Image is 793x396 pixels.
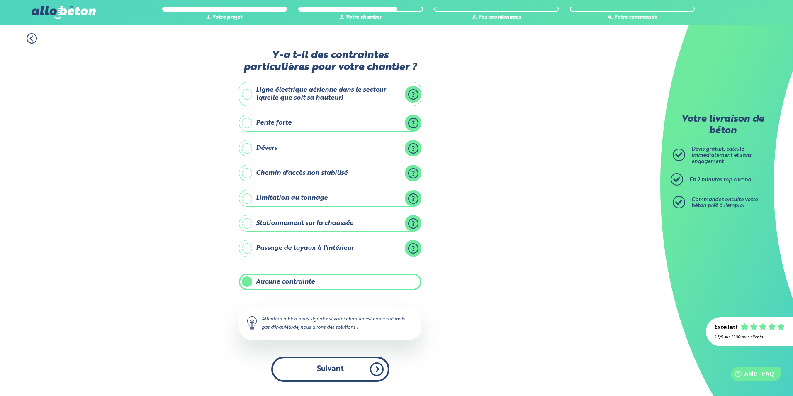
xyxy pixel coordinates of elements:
label: Pente forte [239,115,421,131]
label: Chemin d'accès non stabilisé [239,165,421,181]
img: allobéton [32,6,95,19]
iframe: Help widget launcher [719,364,784,387]
div: 3. Vos coordonnées [434,15,559,21]
label: Limitation au tonnage [239,190,421,206]
span: En 2 minutes top chrono [689,177,751,183]
p: Votre livraison de béton [675,114,770,137]
label: Aucune contrainte [239,274,421,290]
span: Commandez ensuite votre béton prêt à l'emploi [691,197,758,209]
div: 4.7/5 sur 2300 avis clients [714,335,785,340]
div: Excellent [714,325,737,331]
label: Stationnement sur la chaussée [239,215,421,232]
div: Attention à bien nous signaler si votre chantier est concerné mais pas d'inquiétude, nous avons d... [239,307,421,340]
div: 1. Votre projet [162,15,287,21]
label: Passage de tuyaux à l'intérieur [239,240,421,257]
button: Suivant [271,357,389,382]
span: Devis gratuit, calculé immédiatement et sans engagement [691,147,752,164]
label: Y-a t-il des contraintes particulières pour votre chantier ? [239,49,421,74]
label: Dévers [239,140,421,156]
label: Ligne électrique aérienne dans le secteur (quelle que soit sa hauteur) [239,82,421,106]
div: 2. Votre chantier [298,15,423,21]
div: 4. Votre commande [570,15,695,21]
